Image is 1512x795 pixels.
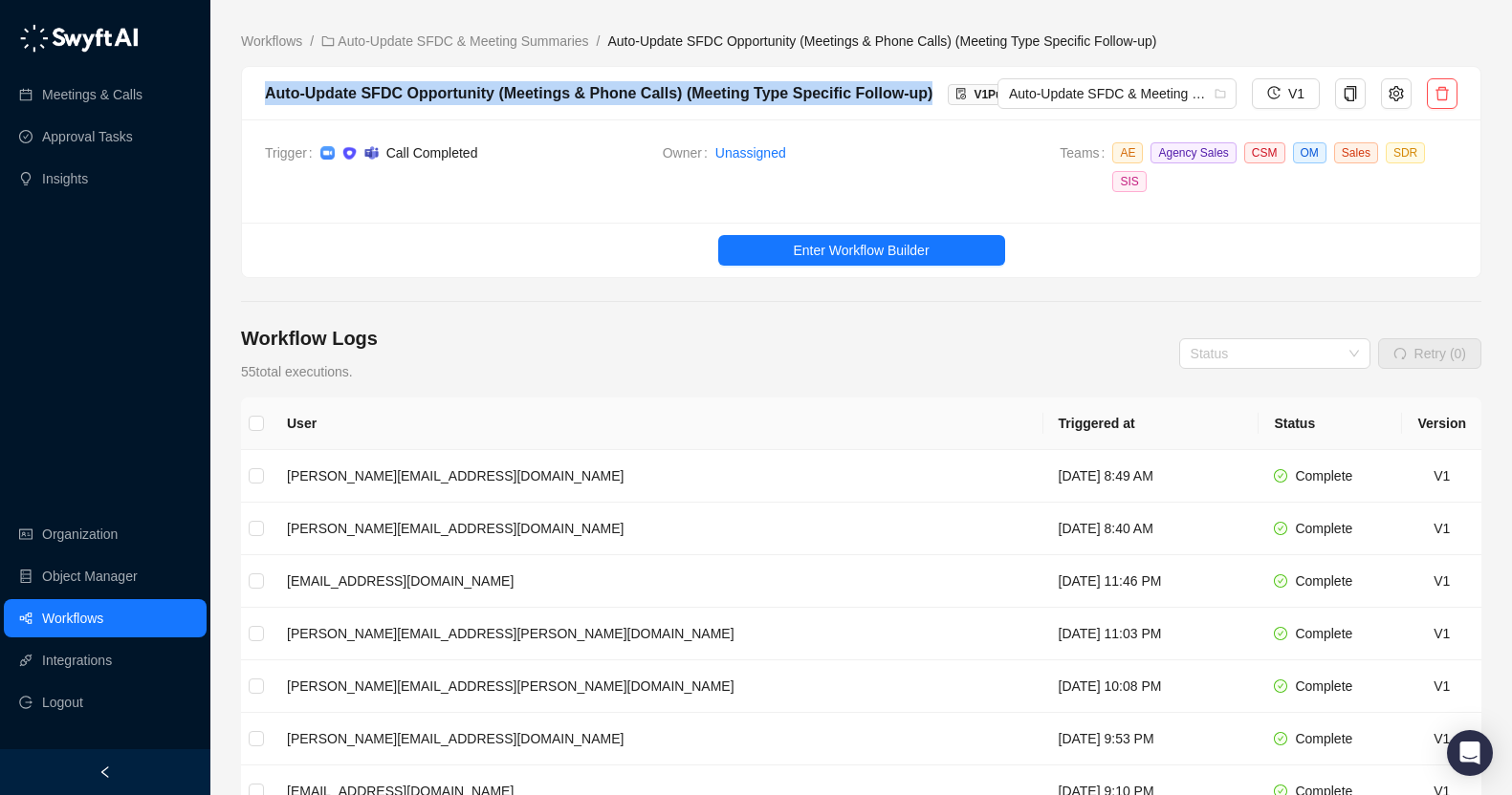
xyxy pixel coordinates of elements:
td: [PERSON_NAME][EMAIL_ADDRESS][DOMAIN_NAME] [272,503,1043,555]
td: V1 [1402,660,1481,713]
th: User [272,397,1043,450]
span: Sales [1334,142,1378,163]
span: history [1267,86,1281,99]
a: Insights [42,160,88,198]
img: logo-05li4sbe.png [19,24,139,53]
span: file-done [955,88,967,99]
span: AE [1112,142,1143,163]
a: Organization [42,515,118,553]
td: [DATE] 9:53 PM [1043,713,1260,765]
th: Status [1259,397,1402,450]
span: check-circle [1274,732,1287,745]
td: [DATE] 10:08 PM [1043,660,1260,713]
img: microsoft-teams-BZ5xE2bQ.png [364,146,379,160]
a: Enter Workflow Builder [242,235,1480,266]
li: / [310,31,314,52]
span: logout [19,696,33,709]
button: V1 [1252,78,1320,109]
span: Complete [1295,468,1352,483]
span: Complete [1295,521,1352,536]
a: Workflows [237,31,306,52]
td: [DATE] 8:49 AM [1043,450,1260,503]
img: ix+ea6nV3o2uKgAAAABJRU5ErkJggg== [342,146,357,161]
span: OM [1293,142,1326,163]
td: [EMAIL_ADDRESS][DOMAIN_NAME] [272,555,1043,608]
span: SIS [1112,171,1146,192]
span: delete [1435,86,1450,101]
td: [DATE] 8:40 AM [1043,503,1260,555]
span: CSM [1244,142,1285,163]
a: Workflows [42,599,103,637]
span: check-circle [1274,522,1287,535]
td: [PERSON_NAME][EMAIL_ADDRESS][PERSON_NAME][DOMAIN_NAME] [272,660,1043,713]
span: Agency Sales [1150,142,1236,163]
td: V1 [1402,713,1481,765]
td: V1 [1402,450,1481,503]
td: [PERSON_NAME][EMAIL_ADDRESS][PERSON_NAME][DOMAIN_NAME] [272,608,1043,660]
span: check-circle [1274,469,1287,483]
a: Approval Tasks [42,118,133,156]
span: Teams [1060,142,1112,200]
th: Version [1402,397,1481,450]
td: V1 [1402,555,1481,608]
th: Triggered at [1043,397,1260,450]
span: check-circle [1274,627,1287,640]
button: Retry (0) [1378,338,1481,369]
span: Trigger [265,142,320,163]
span: Call Completed [386,145,478,161]
td: [DATE] 11:03 PM [1043,608,1260,660]
td: V1 [1402,503,1481,555]
td: [DATE] 11:46 PM [1043,555,1260,608]
span: Complete [1295,626,1352,641]
span: V1 [1288,83,1304,104]
h4: Workflow Logs [241,325,378,352]
span: folder [321,34,335,48]
span: check-circle [1274,679,1287,693]
td: V1 [1402,608,1481,660]
span: left [99,765,112,779]
span: Complete [1295,573,1352,589]
li: / [597,31,601,52]
span: Owner [663,142,715,163]
a: Integrations [42,641,112,679]
a: folder Auto-Update SFDC & Meeting Summaries [318,31,592,52]
span: V 1 Published [974,88,1042,101]
span: 55 total executions. [241,364,353,379]
span: Auto-Update SFDC & Meeting Summaries [1009,79,1225,108]
a: Object Manager [42,557,138,595]
span: Complete [1295,678,1352,694]
span: Logout [42,683,83,721]
span: setting [1389,86,1404,101]
div: Auto-Update SFDC Opportunity (Meetings & Phone Calls) (Meeting Type Specific Follow-up) [265,81,932,105]
span: Enter Workflow Builder [793,240,929,261]
a: Unassigned [715,142,786,163]
td: [PERSON_NAME][EMAIL_ADDRESS][DOMAIN_NAME] [272,450,1043,503]
a: Meetings & Calls [42,75,142,114]
span: Auto-Update SFDC Opportunity (Meetings & Phone Calls) (Meeting Type Specific Follow-up) [607,33,1156,49]
button: Enter Workflow Builder [718,235,1005,266]
span: check-circle [1274,574,1287,588]
span: SDR [1386,142,1425,163]
img: zoom-DkfWWZB2.png [320,146,335,161]
span: copy [1343,86,1358,101]
div: Open Intercom Messenger [1447,730,1493,776]
td: [PERSON_NAME][EMAIL_ADDRESS][DOMAIN_NAME] [272,713,1043,765]
span: Complete [1295,731,1352,746]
